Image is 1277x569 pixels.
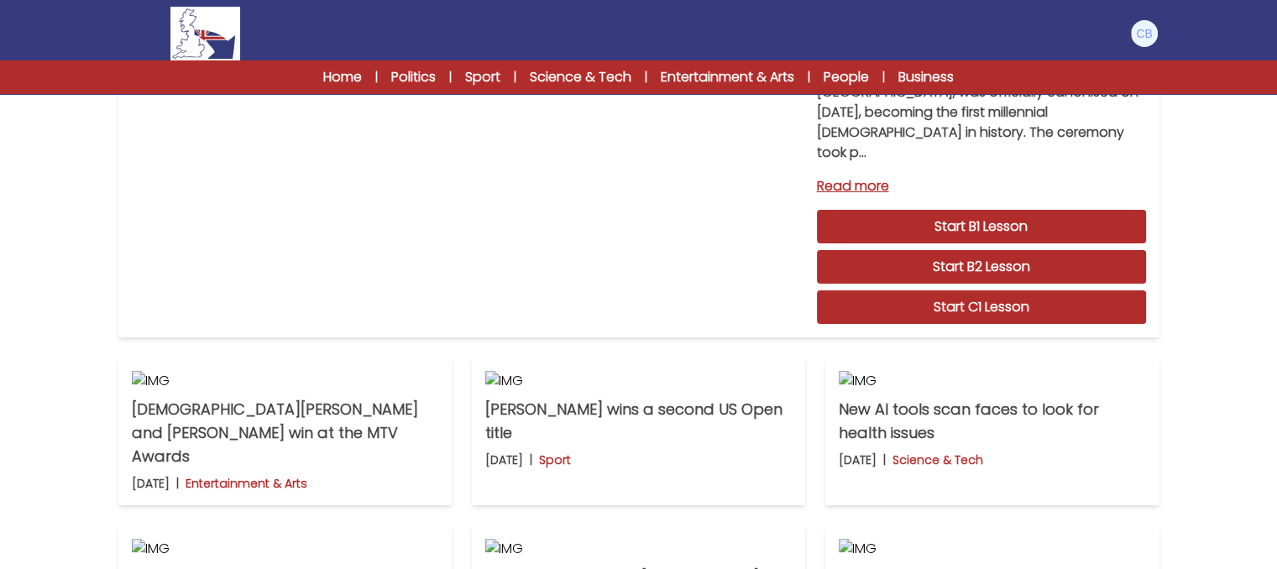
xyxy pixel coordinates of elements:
[839,452,877,468] p: [DATE]
[839,398,1145,445] p: New AI tools scan faces to look for health issues
[839,371,1145,391] img: IMG
[539,452,571,468] p: Sport
[645,69,647,86] span: |
[817,176,1146,196] a: Read more
[132,371,438,391] img: IMG
[883,452,886,468] b: |
[530,452,532,468] b: |
[514,69,516,86] span: |
[817,290,1146,324] a: Start C1 Lesson
[375,69,378,86] span: |
[391,67,436,87] a: Politics
[898,67,954,87] a: Business
[132,475,170,492] p: [DATE]
[1131,20,1158,47] img: Charlotte Bowler
[170,7,239,60] img: Logo
[530,67,631,87] a: Science & Tech
[485,452,523,468] p: [DATE]
[824,67,869,87] a: People
[118,7,293,60] a: Logo
[882,69,885,86] span: |
[132,539,438,559] img: IMG
[485,371,792,391] img: IMG
[176,475,179,492] b: |
[825,358,1159,505] a: IMG New AI tools scan faces to look for health issues [DATE] | Science & Tech
[186,475,307,492] p: Entertainment & Arts
[449,69,452,86] span: |
[817,210,1146,243] a: Start B1 Lesson
[323,67,362,87] a: Home
[892,452,983,468] p: Science & Tech
[465,67,500,87] a: Sport
[132,398,438,468] p: [DEMOGRAPHIC_DATA][PERSON_NAME] and [PERSON_NAME] win at the MTV Awards
[118,358,452,505] a: IMG [DEMOGRAPHIC_DATA][PERSON_NAME] and [PERSON_NAME] win at the MTV Awards [DATE] | Entertainmen...
[839,539,1145,559] img: IMG
[817,250,1146,284] a: Start B2 Lesson
[485,398,792,445] p: [PERSON_NAME] wins a second US Open title
[485,539,792,559] img: IMG
[817,62,1146,163] p: [PERSON_NAME], a teenager from [GEOGRAPHIC_DATA], was officially canonised on [DATE], becoming th...
[472,358,805,505] a: IMG [PERSON_NAME] wins a second US Open title [DATE] | Sport
[661,67,794,87] a: Entertainment & Arts
[808,69,810,86] span: |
